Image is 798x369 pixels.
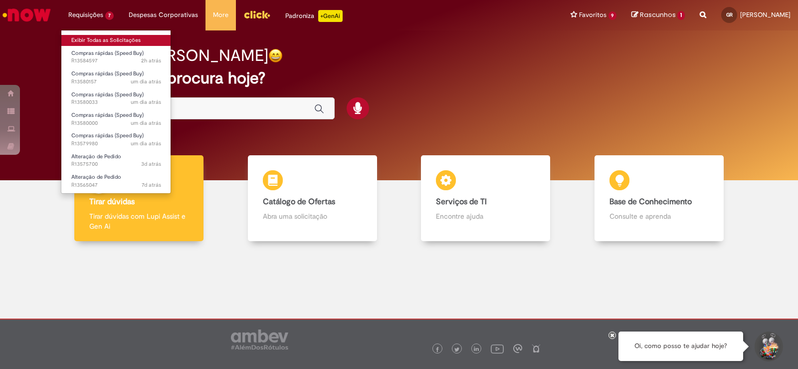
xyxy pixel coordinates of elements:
[263,197,335,207] b: Catálogo de Ofertas
[61,151,171,170] a: Aberto R13575700 : Alteração de Pedido
[1,5,52,25] img: ServiceNow
[631,10,685,20] a: Rascunhos
[573,155,746,242] a: Base de Conhecimento Consulte e aprenda
[71,181,161,189] span: R13565047
[71,132,144,139] span: Compras rápidas (Speed Buy)
[71,70,144,77] span: Compras rápidas (Speed Buy)
[68,10,103,20] span: Requisições
[213,10,228,20] span: More
[61,35,171,46] a: Exibir Todas as Solicitações
[753,332,783,362] button: Iniciar Conversa de Suporte
[71,140,161,148] span: R13579980
[608,11,617,20] span: 9
[618,332,743,361] div: Oi, como posso te ajudar hoje?
[89,211,189,231] p: Tirar dúvidas com Lupi Assist e Gen Ai
[71,153,121,160] span: Alteração de Pedido
[131,140,161,147] time: 30/09/2025 09:12:01
[318,10,343,22] p: +GenAi
[89,197,135,207] b: Tirar dúvidas
[141,57,161,64] time: 01/10/2025 09:48:05
[263,211,362,221] p: Abra uma solicitação
[131,119,161,127] time: 30/09/2025 09:15:15
[532,344,541,353] img: logo_footer_naosei.png
[141,160,161,168] time: 29/09/2025 10:26:28
[131,78,161,85] span: um dia atrás
[131,78,161,85] time: 30/09/2025 09:38:25
[71,49,144,57] span: Compras rápidas (Speed Buy)
[71,160,161,168] span: R13575700
[142,181,161,189] time: 25/09/2025 08:09:23
[677,11,685,20] span: 1
[513,344,522,353] img: logo_footer_workplace.png
[71,98,161,106] span: R13580033
[726,11,733,18] span: GR
[579,10,606,20] span: Favoritos
[435,347,440,352] img: logo_footer_facebook.png
[131,98,161,106] span: um dia atrás
[141,160,161,168] span: 3d atrás
[436,211,535,221] p: Encontre ajuda
[640,10,676,19] span: Rascunhos
[61,30,171,194] ul: Requisições
[474,347,479,353] img: logo_footer_linkedin.png
[131,119,161,127] span: um dia atrás
[71,57,161,65] span: R13584597
[71,91,144,98] span: Compras rápidas (Speed Buy)
[61,172,171,190] a: Aberto R13565047 : Alteração de Pedido
[77,69,721,87] h2: O que você procura hoje?
[740,10,791,19] span: [PERSON_NAME]
[436,197,487,207] b: Serviços de TI
[71,173,121,181] span: Alteração de Pedido
[105,11,114,20] span: 7
[454,347,459,352] img: logo_footer_twitter.png
[142,181,161,189] span: 7d atrás
[141,57,161,64] span: 2h atrás
[61,110,171,128] a: Aberto R13580000 : Compras rápidas (Speed Buy)
[243,7,270,22] img: click_logo_yellow_360x200.png
[71,78,161,86] span: R13580157
[231,330,288,350] img: logo_footer_ambev_rotulo_gray.png
[609,197,692,207] b: Base de Conhecimento
[71,119,161,127] span: R13580000
[77,47,268,64] h2: Bom dia, [PERSON_NAME]
[61,48,171,66] a: Aberto R13584597 : Compras rápidas (Speed Buy)
[268,48,283,63] img: happy-face.png
[285,10,343,22] div: Padroniza
[52,155,226,242] a: Tirar dúvidas Tirar dúvidas com Lupi Assist e Gen Ai
[129,10,198,20] span: Despesas Corporativas
[71,111,144,119] span: Compras rápidas (Speed Buy)
[131,140,161,147] span: um dia atrás
[61,89,171,108] a: Aberto R13580033 : Compras rápidas (Speed Buy)
[491,342,504,355] img: logo_footer_youtube.png
[61,68,171,87] a: Aberto R13580157 : Compras rápidas (Speed Buy)
[399,155,573,242] a: Serviços de TI Encontre ajuda
[131,98,161,106] time: 30/09/2025 09:19:51
[609,211,709,221] p: Consulte e aprenda
[61,130,171,149] a: Aberto R13579980 : Compras rápidas (Speed Buy)
[226,155,399,242] a: Catálogo de Ofertas Abra uma solicitação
